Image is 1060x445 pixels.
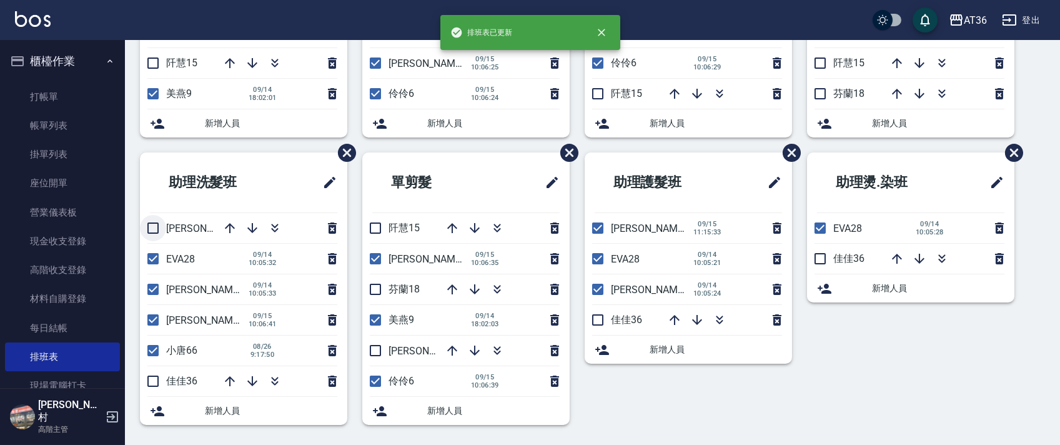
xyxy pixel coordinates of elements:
span: 10:06:29 [693,63,721,71]
a: 打帳單 [5,82,120,111]
span: 新增人員 [872,282,1004,295]
span: 刪除班表 [996,134,1025,171]
span: 刪除班表 [551,134,580,171]
span: 新增人員 [872,117,1004,130]
h5: [PERSON_NAME]村 [38,399,102,424]
span: 修改班表的標題 [760,167,782,197]
span: [PERSON_NAME]11 [389,345,475,357]
a: 高階收支登錄 [5,256,120,284]
button: close [588,19,615,46]
div: AT36 [964,12,987,28]
span: 18:02:01 [249,94,277,102]
span: 09/15 [471,55,499,63]
span: 新增人員 [427,117,560,130]
a: 現金收支登錄 [5,227,120,256]
span: 阡慧15 [166,57,197,69]
span: [PERSON_NAME]56 [166,222,252,234]
div: 新增人員 [140,109,347,137]
h2: 助理護髮班 [595,160,730,205]
h2: 單剪髮 [372,160,494,205]
button: 櫃檯作業 [5,45,120,77]
span: 阡慧15 [833,57,864,69]
button: 登出 [997,9,1045,32]
span: 佳佳36 [833,252,864,264]
span: 10:05:28 [916,228,944,236]
span: 09/15 [471,373,499,381]
div: 新增人員 [362,109,570,137]
img: Person [10,404,35,429]
h2: 助理燙.染班 [817,160,954,205]
p: 高階主管 [38,424,102,435]
span: [PERSON_NAME]16 [389,57,475,69]
button: AT36 [944,7,992,33]
span: 新增人員 [650,343,782,356]
span: 09/15 [693,220,721,228]
span: 09/14 [693,251,721,259]
span: 新增人員 [427,404,560,417]
span: 10:05:24 [693,289,721,297]
span: 小唐66 [166,344,197,356]
span: [PERSON_NAME]58 [611,284,697,296]
div: 新增人員 [585,336,792,364]
a: 每日結帳 [5,314,120,342]
span: [PERSON_NAME]56 [611,222,697,234]
span: 09/15 [249,312,277,320]
h2: 助理洗髮班 [150,160,285,205]
span: 09/14 [916,220,944,228]
span: 09/14 [693,281,721,289]
span: 佳佳36 [166,375,197,387]
div: 新增人員 [362,397,570,425]
span: 伶伶6 [611,57,636,69]
button: save [913,7,938,32]
span: 刪除班表 [773,134,803,171]
span: 10:06:41 [249,320,277,328]
a: 座位開單 [5,169,120,197]
span: 9:17:50 [249,351,276,359]
span: [PERSON_NAME]55 [166,314,252,326]
span: 10:06:35 [471,259,499,267]
a: 材料自購登錄 [5,284,120,313]
span: 10:06:39 [471,381,499,389]
span: 伶伶6 [389,375,414,387]
span: 新增人員 [205,404,337,417]
div: 新增人員 [807,274,1014,302]
span: 18:02:03 [471,320,499,328]
span: 美燕9 [166,87,192,99]
span: 美燕9 [389,314,414,326]
div: 新增人員 [807,109,1014,137]
span: 伶伶6 [389,87,414,99]
a: 營業儀表板 [5,198,120,227]
span: EVA28 [166,253,195,265]
span: 10:06:24 [471,94,499,102]
span: 新增人員 [650,117,782,130]
span: 刪除班表 [329,134,358,171]
div: 新增人員 [140,397,347,425]
span: [PERSON_NAME]58 [166,284,252,296]
span: 排班表已更新 [450,26,513,39]
span: 09/14 [249,86,277,94]
span: 10:05:33 [249,289,277,297]
a: 帳單列表 [5,111,120,140]
a: 排班表 [5,342,120,371]
span: 芬蘭18 [833,87,864,99]
span: 09/14 [249,281,277,289]
a: 現場電腦打卡 [5,371,120,400]
span: 芬蘭18 [389,283,420,295]
span: 09/15 [693,55,721,63]
span: 09/14 [471,312,499,320]
span: 修改班表的標題 [537,167,560,197]
span: 阡慧15 [389,222,420,234]
span: 08/26 [249,342,276,351]
span: 修改班表的標題 [982,167,1004,197]
a: 掛單列表 [5,140,120,169]
span: [PERSON_NAME]16 [389,253,475,265]
div: 新增人員 [585,109,792,137]
span: EVA28 [611,253,640,265]
img: Logo [15,11,51,27]
span: 修改班表的標題 [315,167,337,197]
span: 佳佳36 [611,314,642,326]
span: 阡慧15 [611,87,642,99]
span: 09/15 [471,86,499,94]
span: 09/15 [471,251,499,259]
span: 新增人員 [205,117,337,130]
